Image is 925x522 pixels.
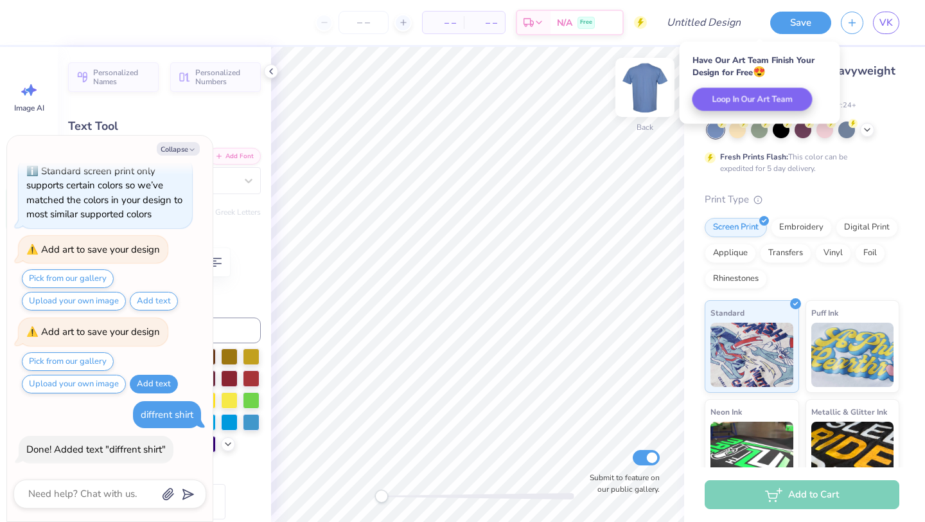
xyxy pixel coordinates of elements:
[710,422,793,486] img: Neon Ink
[557,16,572,30] span: N/A
[68,118,261,135] div: Text Tool
[811,405,887,419] span: Metallic & Glitter Ink
[811,323,894,387] img: Puff Ink
[811,306,838,319] span: Puff Ink
[855,244,885,263] div: Foil
[692,55,827,78] div: Have Our Art Team Finish Your Design for Free
[68,62,159,92] button: Personalized Names
[93,68,151,86] span: Personalized Names
[760,244,811,263] div: Transfers
[375,490,388,503] div: Accessibility label
[580,18,592,27] span: Free
[637,122,653,133] div: Back
[692,88,813,111] button: Loop In Our Art Team
[705,192,899,207] div: Print Type
[157,142,200,156] button: Collapse
[22,269,114,288] button: Pick from our gallery
[41,243,160,256] div: Add art to save your design
[26,165,182,221] div: Standard screen print only supports certain colors so we’ve matched the colors in your design to ...
[710,323,793,387] img: Standard
[181,207,261,217] button: Switch to Greek Letters
[130,375,178,393] button: Add text
[22,292,126,310] button: Upload your own image
[770,12,831,34] button: Save
[705,218,767,237] div: Screen Print
[873,12,899,34] a: VK
[430,16,456,30] span: – –
[811,422,894,486] img: Metallic & Glitter Ink
[471,16,497,30] span: – –
[195,68,253,86] span: Personalized Numbers
[130,292,178,310] button: Add text
[170,62,261,92] button: Personalized Numbers
[771,218,832,237] div: Embroidery
[710,306,744,319] span: Standard
[14,103,44,113] span: Image AI
[26,443,166,456] div: Done! Added text "diffrent shirt"
[583,472,660,495] label: Submit to feature on our public gallery.
[41,325,160,338] div: Add art to save your design
[141,408,193,421] div: diffrent shirt
[815,244,851,263] div: Vinyl
[753,65,766,79] span: 😍
[619,62,671,113] img: Back
[705,244,756,263] div: Applique
[208,148,261,165] button: Add Font
[656,10,751,35] input: Untitled Design
[22,352,114,371] button: Pick from our gallery
[705,269,767,289] div: Rhinestones
[22,375,126,393] button: Upload your own image
[339,11,389,34] input: – –
[710,405,742,419] span: Neon Ink
[836,218,898,237] div: Digital Print
[720,152,788,162] strong: Fresh Prints Flash:
[879,15,893,30] span: VK
[720,151,878,174] div: This color can be expedited for 5 day delivery.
